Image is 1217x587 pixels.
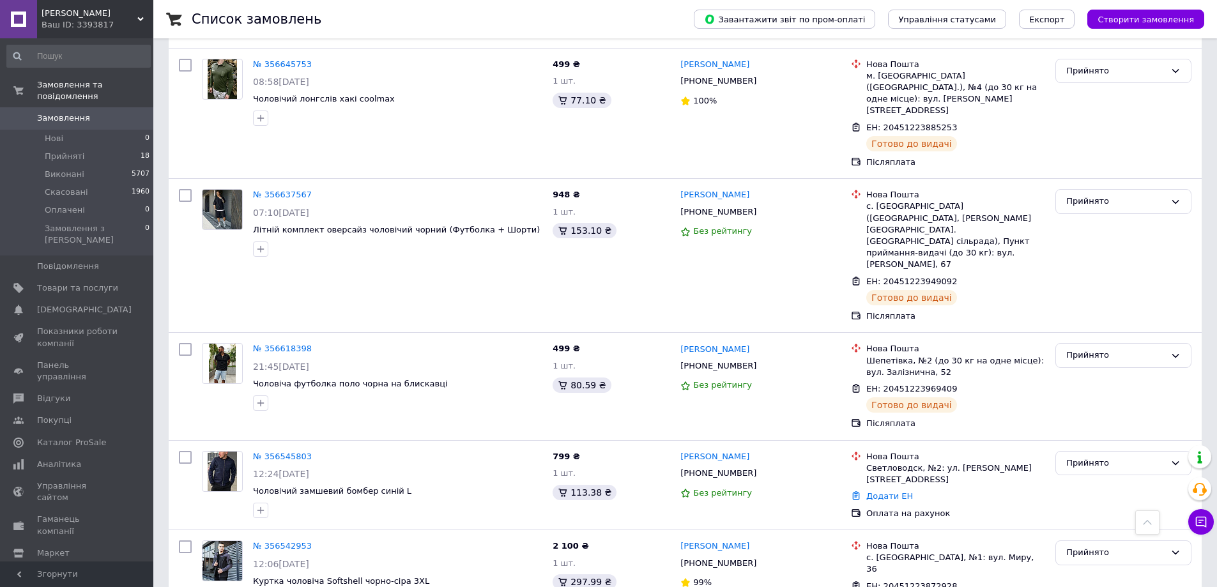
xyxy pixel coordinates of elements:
span: Аналітика [37,459,81,470]
a: Додати ЕН [866,491,913,501]
span: 499 ₴ [553,344,580,353]
div: [PHONE_NUMBER] [678,73,759,89]
a: [PERSON_NAME] [680,189,749,201]
span: Виконані [45,169,84,180]
span: Літній комплект оверсайз чоловічий чорний (Футболка + Шорти) [253,225,540,234]
span: 0 [145,133,149,144]
div: Готово до видачі [866,290,957,305]
div: Прийнято [1066,546,1165,560]
img: Фото товару [208,59,238,99]
span: 1 шт. [553,207,576,217]
div: Нова Пошта [866,540,1045,552]
span: Показники роботи компанії [37,326,118,349]
div: 77.10 ₴ [553,93,611,108]
a: Чоловіча футболка поло чорна на блискавці [253,379,448,388]
div: Нова Пошта [866,451,1045,462]
span: 499 ₴ [553,59,580,69]
div: Прийнято [1066,349,1165,362]
div: Светловодск, №2: ул. [PERSON_NAME][STREET_ADDRESS] [866,462,1045,485]
a: Фото товару [202,59,243,100]
span: 1960 [132,187,149,198]
a: № 356645753 [253,59,312,69]
span: 07:10[DATE] [253,208,309,218]
button: Створити замовлення [1087,10,1204,29]
a: Створити замовлення [1075,14,1204,24]
a: [PERSON_NAME] [680,540,749,553]
span: Панель управління [37,360,118,383]
a: № 356637567 [253,190,312,199]
div: Післяплата [866,418,1045,429]
span: Замовлення [37,112,90,124]
span: Гаманець компанії [37,514,118,537]
span: Маркет [37,547,70,559]
span: Замовлення з [PERSON_NAME] [45,223,145,246]
div: Прийнято [1066,65,1165,78]
img: Фото товару [203,541,242,581]
span: 1 шт. [553,558,576,568]
div: [PHONE_NUMBER] [678,555,759,572]
span: ЕН: 20451223969409 [866,384,957,393]
span: Повідомлення [37,261,99,272]
span: Каталог ProSale [37,437,106,448]
div: Нова Пошта [866,189,1045,201]
span: 2 100 ₴ [553,541,588,551]
span: 12:06[DATE] [253,559,309,569]
span: 100% [693,96,717,105]
button: Чат з покупцем [1188,509,1214,535]
span: Оплачені [45,204,85,216]
div: м. [GEOGRAPHIC_DATA] ([GEOGRAPHIC_DATA].), №4 (до 30 кг на одне місце): вул. [PERSON_NAME][STREET... [866,70,1045,117]
span: 1 шт. [553,468,576,478]
span: Покупці [37,415,72,426]
span: Без рейтингу [693,226,752,236]
a: Куртка чоловіча Softshell чорно-сіра 3XL [253,576,429,586]
button: Управління статусами [888,10,1006,29]
div: 153.10 ₴ [553,223,616,238]
span: Скасовані [45,187,88,198]
div: с. [GEOGRAPHIC_DATA] ([GEOGRAPHIC_DATA], [PERSON_NAME][GEOGRAPHIC_DATA]. [GEOGRAPHIC_DATA] сільра... [866,201,1045,270]
div: Прийнято [1066,195,1165,208]
span: 799 ₴ [553,452,580,461]
img: Фото товару [203,190,242,229]
div: Післяплата [866,310,1045,322]
a: [PERSON_NAME] [680,344,749,356]
h1: Список замовлень [192,11,321,27]
a: Фото товару [202,451,243,492]
a: [PERSON_NAME] [680,59,749,71]
span: 1 шт. [553,361,576,370]
span: 99% [693,577,712,587]
div: Шепетівка, №2 (до 30 кг на одне місце): вул. Залізнична, 52 [866,355,1045,378]
span: ЕН: 20451223885253 [866,123,957,132]
span: 0 [145,204,149,216]
span: Експорт [1029,15,1065,24]
div: 80.59 ₴ [553,377,611,393]
a: Фото товару [202,189,243,230]
div: [PHONE_NUMBER] [678,204,759,220]
span: 12:24[DATE] [253,469,309,479]
a: Чоловічий замшевий бомбер синій L [253,486,411,496]
div: [PHONE_NUMBER] [678,358,759,374]
a: [PERSON_NAME] [680,451,749,463]
div: с. [GEOGRAPHIC_DATA], №1: вул. Миру, 36 [866,552,1045,575]
div: Прийнято [1066,457,1165,470]
span: 08:58[DATE] [253,77,309,87]
span: 1 шт. [553,76,576,86]
span: Нові [45,133,63,144]
a: Чоловічий лонгслів хакі coolmax [253,94,395,103]
span: Felix Est [42,8,137,19]
input: Пошук [6,45,151,68]
a: Фото товару [202,540,243,581]
div: 113.38 ₴ [553,485,616,500]
span: Без рейтингу [693,488,752,498]
a: № 356542953 [253,541,312,551]
span: 0 [145,223,149,246]
button: Експорт [1019,10,1075,29]
span: Відгуки [37,393,70,404]
span: 5707 [132,169,149,180]
span: 21:45[DATE] [253,362,309,372]
span: Створити замовлення [1098,15,1194,24]
div: Ваш ID: 3393817 [42,19,153,31]
button: Завантажити звіт по пром-оплаті [694,10,875,29]
span: Прийняті [45,151,84,162]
